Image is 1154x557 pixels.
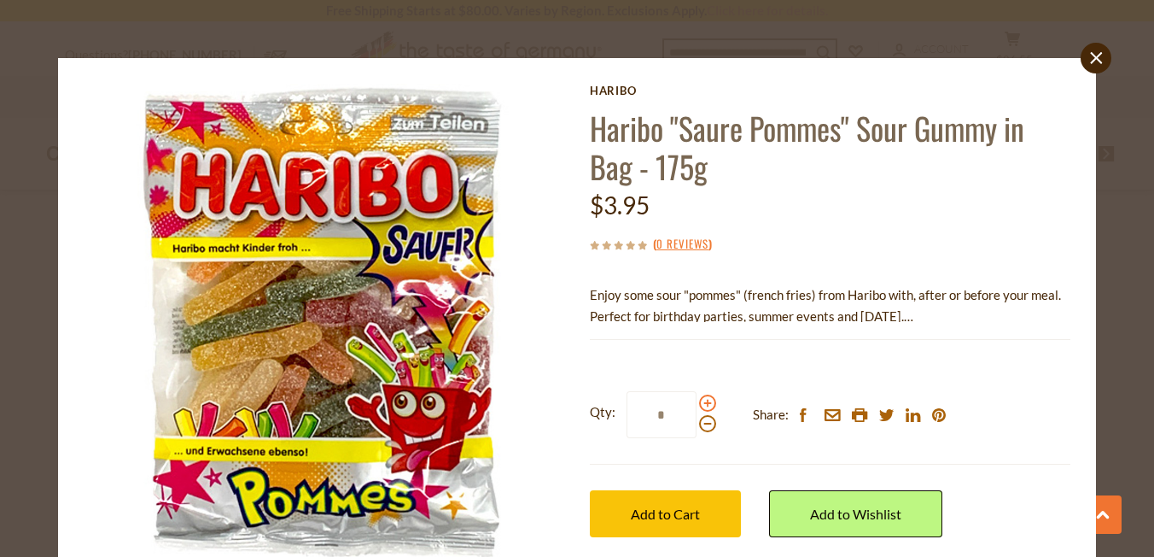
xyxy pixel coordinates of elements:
[590,191,650,220] span: $3.95
[590,105,1024,189] a: Haribo "Saure Pommes" Sour Gummy in Bag - 175g
[590,490,741,537] button: Add to Cart
[590,284,1071,327] p: Enjoy some sour "pommes" (french fries) from Haribo with, after or before your meal. Perfect for ...
[590,84,1071,97] a: Haribo
[656,235,708,254] a: 0 Reviews
[769,490,942,537] a: Add to Wishlist
[653,235,712,252] span: ( )
[627,391,696,438] input: Qty:
[631,506,700,522] span: Add to Cart
[753,404,789,425] span: Share:
[590,402,615,423] strong: Qty:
